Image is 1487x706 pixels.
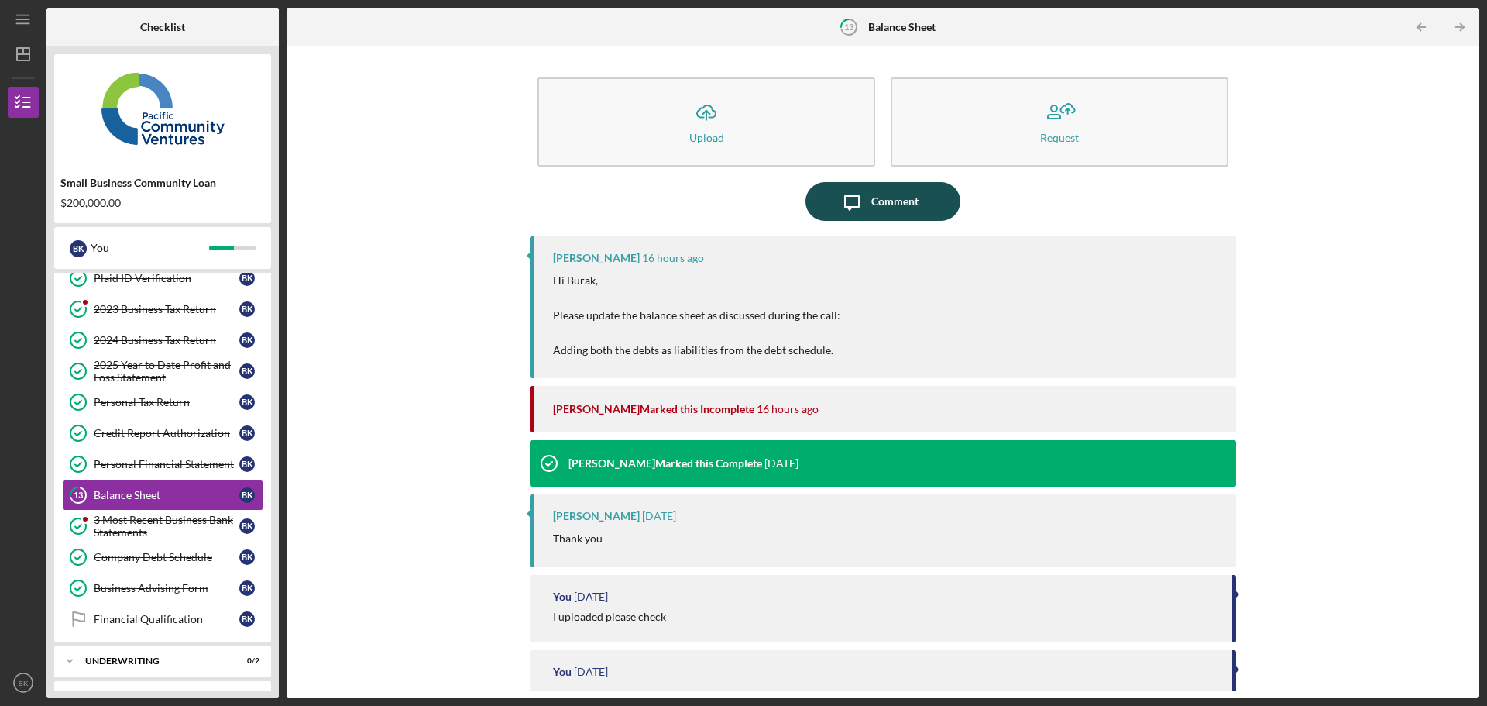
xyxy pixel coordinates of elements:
div: B K [239,332,255,348]
div: B K [239,487,255,503]
a: Financial QualificationBK [62,604,263,635]
div: Financial Qualification [94,613,239,625]
time: 2025-09-08 19:36 [642,510,676,522]
a: 2023 Business Tax ReturnBK [62,294,263,325]
div: B K [239,270,255,286]
text: BK [19,679,29,687]
a: 2024 Business Tax ReturnBK [62,325,263,356]
div: B K [239,456,255,472]
div: B K [239,611,255,627]
div: [PERSON_NAME] [553,510,640,522]
a: Personal Tax ReturnBK [62,387,263,418]
div: 2025 Year to Date Profit and Loss Statement [94,359,239,384]
div: Credit Report Authorization [94,427,239,439]
div: Upload [689,132,724,143]
a: 2025 Year to Date Profit and Loss StatementBK [62,356,263,387]
div: [PERSON_NAME] Marked this Complete [568,457,762,470]
time: 2025-09-08 19:36 [764,457,798,470]
p: Thank you [553,530,603,547]
b: Balance Sheet [868,21,936,33]
div: B K [239,301,255,317]
div: Balance Sheet [94,489,239,501]
div: B K [239,394,255,410]
div: 2023 Business Tax Return [94,303,239,315]
div: [PERSON_NAME] [553,252,640,264]
div: You [553,591,572,603]
tspan: 13 [74,491,83,501]
button: BK [8,667,39,698]
div: B K [239,580,255,596]
time: 2025-09-08 18:56 [574,591,608,603]
div: Comment [871,182,919,221]
div: [PERSON_NAME] Marked this Incomplete [553,403,754,415]
img: Product logo [54,62,271,155]
div: Plaid ID Verification [94,272,239,284]
div: B K [239,518,255,534]
a: Company Debt ScheduleBK [62,542,263,573]
div: 3 Most Recent Business Bank Statements [94,514,239,539]
b: Checklist [140,21,185,33]
div: B K [239,549,255,565]
tspan: 13 [844,22,853,32]
div: B K [239,425,255,441]
div: I uploaded please check [553,611,666,623]
div: Underwriting [85,656,221,666]
a: 3 Most Recent Business Bank StatementsBK [62,511,263,542]
time: 2025-09-25 23:46 [642,252,704,264]
time: 2025-09-25 23:44 [757,403,819,415]
div: 2024 Business Tax Return [94,334,239,346]
div: 0 / 2 [232,656,259,666]
a: 13Balance SheetBK [62,480,263,511]
a: Plaid ID VerificationBK [62,263,263,294]
div: Small Business Community Loan [60,177,265,189]
div: Company Debt Schedule [94,551,239,563]
button: Comment [805,182,960,221]
div: $200,000.00 [60,197,265,209]
div: You [553,666,572,678]
div: You [91,235,209,261]
div: Business Advising Form [94,582,239,594]
time: 2025-09-08 18:55 [574,666,608,678]
div: Personal Tax Return [94,396,239,408]
p: Hi Burak, Please update the balance sheet as discussed during the call: Adding both the debts as ... [553,272,840,359]
button: Upload [537,77,875,167]
div: Request [1040,132,1079,143]
a: Business Advising FormBK [62,573,263,604]
div: Personal Financial Statement [94,458,239,470]
div: B K [239,363,255,379]
a: Credit Report AuthorizationBK [62,418,263,449]
button: Request [891,77,1228,167]
a: Personal Financial StatementBK [62,449,263,480]
div: B K [70,240,87,257]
